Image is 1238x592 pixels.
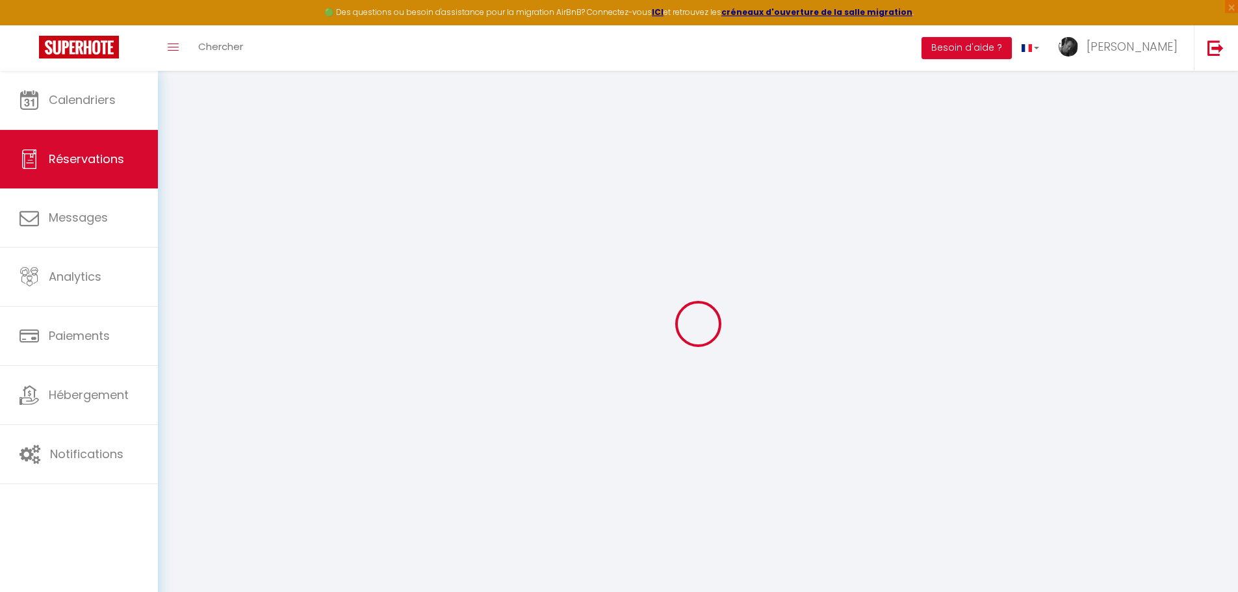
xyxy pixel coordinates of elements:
span: [PERSON_NAME] [1087,38,1178,55]
span: Messages [49,209,108,225]
a: ... [PERSON_NAME] [1049,25,1194,71]
span: Hébergement [49,387,129,403]
a: créneaux d'ouverture de la salle migration [721,6,912,18]
iframe: Chat [1183,534,1228,582]
img: logout [1207,40,1224,56]
img: ... [1059,37,1078,57]
button: Besoin d'aide ? [922,37,1012,59]
span: Calendriers [49,92,116,108]
a: ICI [652,6,664,18]
span: Notifications [50,446,123,462]
button: Ouvrir le widget de chat LiveChat [10,5,49,44]
a: Chercher [188,25,253,71]
span: Chercher [198,40,243,53]
span: Analytics [49,268,101,285]
span: Réservations [49,151,124,167]
img: Super Booking [39,36,119,58]
span: Paiements [49,328,110,344]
